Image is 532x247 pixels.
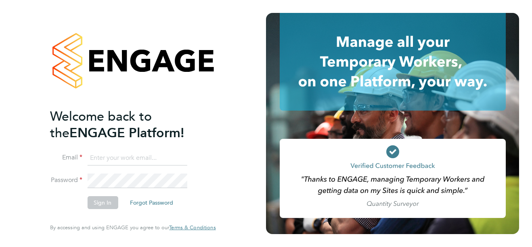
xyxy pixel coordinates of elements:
input: Enter your work email... [87,151,187,165]
label: Email [50,153,82,162]
button: Sign In [87,196,118,209]
button: Forgot Password [124,196,180,209]
h2: ENGAGE Platform! [50,108,207,141]
span: Welcome back to the [50,109,152,141]
label: Password [50,176,82,184]
span: By accessing and using ENGAGE you agree to our [50,224,216,231]
a: Terms & Conditions [169,224,216,231]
